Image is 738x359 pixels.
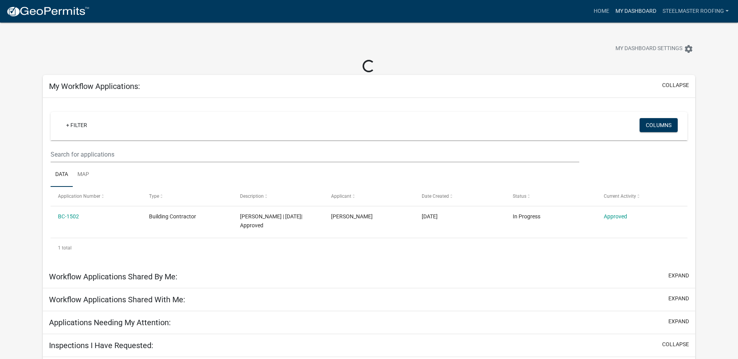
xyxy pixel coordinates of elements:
[43,98,695,265] div: collapse
[49,318,171,327] h5: Applications Needing My Attention:
[149,213,196,220] span: Building Contractor
[323,187,414,206] datatable-header-cell: Applicant
[422,213,438,220] span: 09/09/2024
[684,44,693,54] i: settings
[51,238,687,258] div: 1 total
[331,193,351,199] span: Applicant
[49,295,185,304] h5: Workflow Applications Shared With Me:
[604,193,636,199] span: Current Activity
[58,213,79,220] a: BC-1502
[51,187,142,206] datatable-header-cell: Application Number
[149,193,159,199] span: Type
[58,193,100,199] span: Application Number
[414,187,505,206] datatable-header-cell: Date Created
[668,317,689,326] button: expand
[73,162,94,187] a: Map
[233,187,324,206] datatable-header-cell: Description
[612,4,659,19] a: My Dashboard
[596,187,687,206] datatable-header-cell: Current Activity
[240,193,264,199] span: Description
[49,272,177,281] h5: Workflow Applications Shared By Me:
[640,118,678,132] button: Columns
[51,162,73,187] a: Data
[331,213,373,220] span: Matt Miller
[49,341,153,350] h5: Inspections I Have Requested:
[604,213,627,220] a: Approved
[668,272,689,280] button: expand
[662,340,689,349] button: collapse
[659,4,732,19] a: SteelMaster Roofing
[513,193,526,199] span: Status
[49,82,140,91] h5: My Workflow Applications:
[505,187,596,206] datatable-header-cell: Status
[668,295,689,303] button: expand
[142,187,233,206] datatable-header-cell: Type
[591,4,612,19] a: Home
[422,193,449,199] span: Date Created
[615,44,682,54] span: My Dashboard Settings
[51,146,579,162] input: Search for applications
[240,213,302,228] span: Miller | 04/21/2025| Approved
[662,81,689,89] button: collapse
[609,41,699,56] button: My Dashboard Settingssettings
[513,213,540,220] span: In Progress
[60,118,93,132] a: + Filter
